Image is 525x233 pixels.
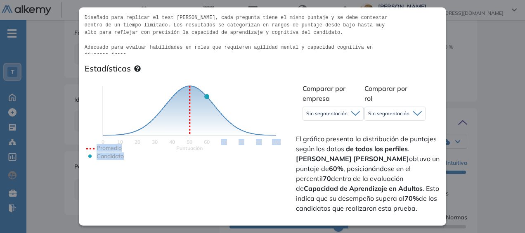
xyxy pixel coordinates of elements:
text: 30 [152,139,158,145]
text: Candidato [97,152,124,160]
pre: Diseñado para replicar el test [PERSON_NAME], cada pregunta tiene el mismo puntaje y se debe cont... [85,14,399,54]
text: Promedio [97,144,122,152]
span: Sin segmentación [306,110,348,117]
text: 100 [272,139,280,145]
text: 50 [187,139,192,145]
div: Widget de chat [484,193,525,233]
span: El gráfico presenta la distribución de puntajes según los datos . obtuvo un puntaje de , posicion... [296,134,445,213]
strong: 70 [323,174,331,183]
text: 60 [204,139,210,145]
text: Scores [176,145,203,151]
text: 40 [169,139,175,145]
strong: Capacidad de Aprendizaje en Adultos [304,184,423,193]
span: Sin segmentación [368,110,409,117]
strong: 70% [404,194,419,202]
text: 70 [221,139,227,145]
text: 10 [117,139,123,145]
text: 0 [101,139,104,145]
h3: Estadísticas [85,64,131,74]
iframe: Chat Widget [484,193,525,233]
text: 80 [239,139,244,145]
text: 20 [135,139,140,145]
span: Comparar por rol [364,84,407,102]
strong: [PERSON_NAME] [353,155,409,163]
strong: de todos los perfiles [346,145,408,153]
strong: [PERSON_NAME] [296,155,352,163]
text: 90 [256,139,262,145]
strong: 60% [329,164,343,173]
span: Comparar por empresa [303,84,345,102]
